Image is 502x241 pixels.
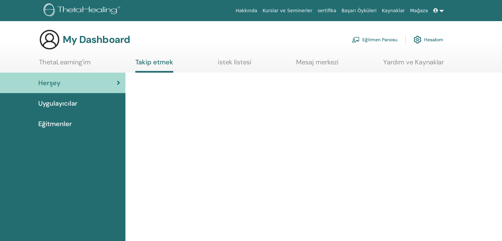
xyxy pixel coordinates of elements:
[63,34,130,46] h3: My Dashboard
[260,5,315,17] a: Kurslar ve Seminerler
[379,5,408,17] a: Kaynaklar
[414,34,421,45] img: cog.svg
[135,58,173,73] a: Takip etmek
[414,32,443,47] a: Hesabım
[315,5,339,17] a: sertifika
[38,98,78,108] span: Uygulayıcılar
[39,58,91,71] a: ThetaLearning'im
[44,3,122,18] img: logo.png
[352,32,397,47] a: Eğitmen Panosu
[339,5,379,17] a: Başarı Öyküleri
[383,58,444,71] a: Yardım ve Kaynaklar
[233,5,260,17] a: Hakkında
[218,58,251,71] a: istek listesi
[38,119,72,129] span: Eğitmenler
[38,78,60,88] span: Herşey
[407,5,430,17] a: Mağaza
[296,58,339,71] a: Mesaj merkezi
[352,37,360,43] img: chalkboard-teacher.svg
[39,29,60,50] img: generic-user-icon.jpg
